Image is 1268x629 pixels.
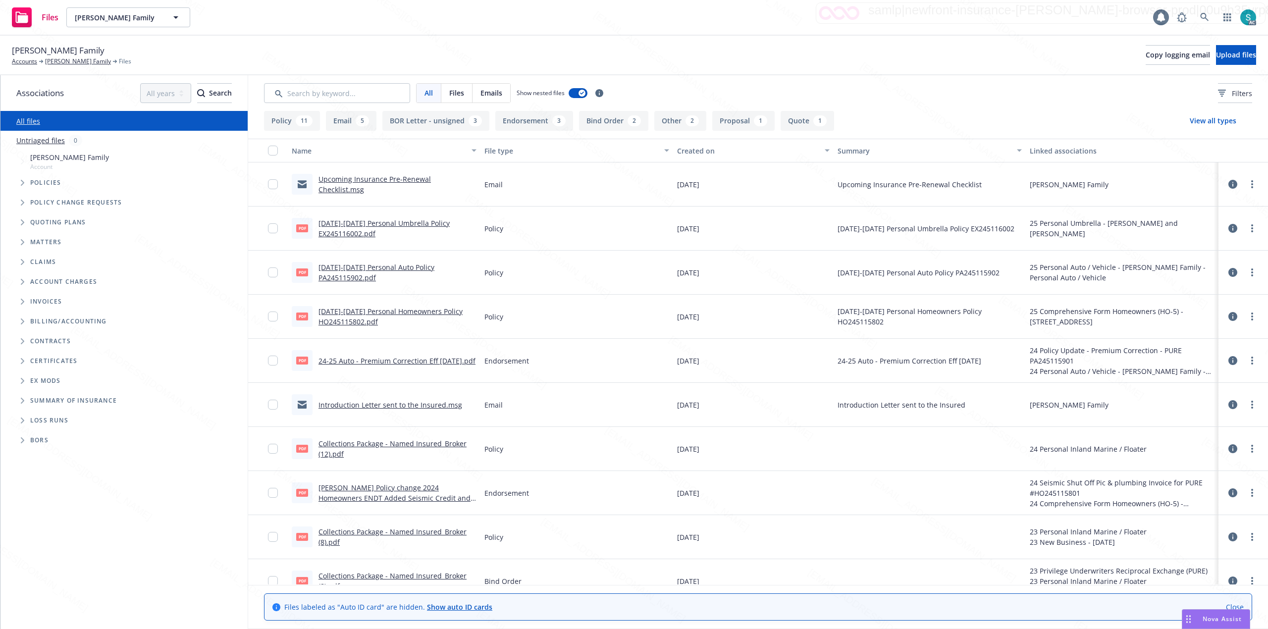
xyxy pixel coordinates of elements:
a: Files [8,3,62,31]
a: Switch app [1217,7,1237,27]
a: more [1246,575,1258,587]
span: Upload files [1216,50,1256,59]
a: Report a Bug [1172,7,1192,27]
span: Policies [30,180,61,186]
input: Toggle Row Selected [268,312,278,321]
div: 23 Privilege Underwriters Reciprocal Exchange (PURE) [1030,566,1215,576]
div: 5 [356,115,369,126]
span: [PERSON_NAME] Family [30,152,109,162]
a: 24-25 Auto - Premium Correction Eff [DATE].pdf [318,356,475,366]
span: Claims [30,259,56,265]
input: Toggle Row Selected [268,267,278,277]
a: more [1246,531,1258,543]
input: Toggle Row Selected [268,400,278,410]
div: 23 Personal Inland Marine / Floater [1030,526,1147,537]
span: pdf [296,577,308,584]
div: 24 Policy Update - Premium Correction - PURE PA245115901 [1030,345,1215,366]
a: more [1246,178,1258,190]
span: Account [30,162,109,171]
div: Linked associations [1030,146,1215,156]
span: Policy [484,532,503,542]
a: more [1246,311,1258,322]
button: View all types [1174,111,1252,131]
button: Bind Order [579,111,648,131]
button: Policy [264,111,320,131]
span: Filters [1218,88,1252,99]
span: [DATE] [677,444,699,454]
a: Collections Package - Named Insured_Broker (8).pdf [318,571,467,591]
a: more [1246,355,1258,367]
button: Proposal [712,111,775,131]
a: All files [16,116,40,126]
div: 24 Personal Auto / Vehicle - [PERSON_NAME] Family - Personal Auto / Vehicle [1030,366,1215,376]
button: Nova Assist [1182,609,1250,629]
a: more [1246,266,1258,278]
span: pdf [296,313,308,320]
div: Tree Example [0,150,248,312]
div: Created on [677,146,819,156]
button: BOR Letter - unsigned [382,111,489,131]
a: Accounts [12,57,37,66]
span: pdf [296,224,308,232]
span: Certificates [30,358,77,364]
span: Email [484,400,503,410]
span: Files [449,88,464,98]
a: [DATE]-[DATE] Personal Umbrella Policy EX245116002.pdf [318,218,450,238]
input: Toggle Row Selected [268,576,278,586]
span: [DATE] [677,488,699,498]
span: Ex Mods [30,378,60,384]
span: [DATE] [677,532,699,542]
span: Contracts [30,338,71,344]
a: Introduction Letter sent to the Insured.msg [318,400,462,410]
span: Account charges [30,279,97,285]
div: 24 Personal Inland Marine / Floater [1030,444,1147,454]
a: [DATE]-[DATE] Personal Homeowners Policy HO245115802.pdf [318,307,463,326]
input: Toggle Row Selected [268,488,278,498]
button: Upload files [1216,45,1256,65]
span: [DATE] [677,576,699,586]
span: Nova Assist [1203,615,1242,623]
input: Toggle Row Selected [268,356,278,366]
input: Toggle Row Selected [268,179,278,189]
span: Email [484,179,503,190]
span: [DATE] [677,400,699,410]
span: Copy logging email [1146,50,1210,59]
span: Billing/Accounting [30,318,107,324]
div: 24 Comprehensive Form Homeowners (HO-5) - [STREET_ADDRESS] [1030,498,1215,509]
span: BORs [30,437,49,443]
svg: Search [197,89,205,97]
span: Policy [484,267,503,278]
span: [DATE]-[DATE] Personal Umbrella Policy EX245116002 [838,223,1014,234]
span: Files [119,57,131,66]
input: Toggle Row Selected [268,444,278,454]
a: more [1246,487,1258,499]
span: pdf [296,268,308,276]
img: photo [1240,9,1256,25]
span: Show nested files [517,89,565,97]
div: File type [484,146,658,156]
span: [DATE] [677,223,699,234]
a: Show auto ID cards [427,602,492,612]
a: Collections Package - Named Insured_Broker (12).pdf [318,439,467,459]
span: 24-25 Auto - Premium Correction Eff [DATE] [838,356,981,366]
div: 3 [552,115,566,126]
span: Filters [1232,88,1252,99]
button: Copy logging email [1146,45,1210,65]
button: Email [326,111,376,131]
div: Drag to move [1182,610,1195,629]
button: Filters [1218,83,1252,103]
input: Select all [268,146,278,156]
button: Summary [834,139,1026,162]
span: Matters [30,239,61,245]
div: [PERSON_NAME] Family [1030,179,1109,190]
a: Upcoming Insurance Pre-Renewal Checklist.msg [318,174,431,194]
span: Quoting plans [30,219,86,225]
div: 11 [296,115,313,126]
button: Endorsement [495,111,573,131]
span: pdf [296,445,308,452]
div: Summary [838,146,1011,156]
span: [DATE] [677,356,699,366]
span: Loss Runs [30,418,68,423]
input: Toggle Row Selected [268,532,278,542]
span: [DATE] [677,312,699,322]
